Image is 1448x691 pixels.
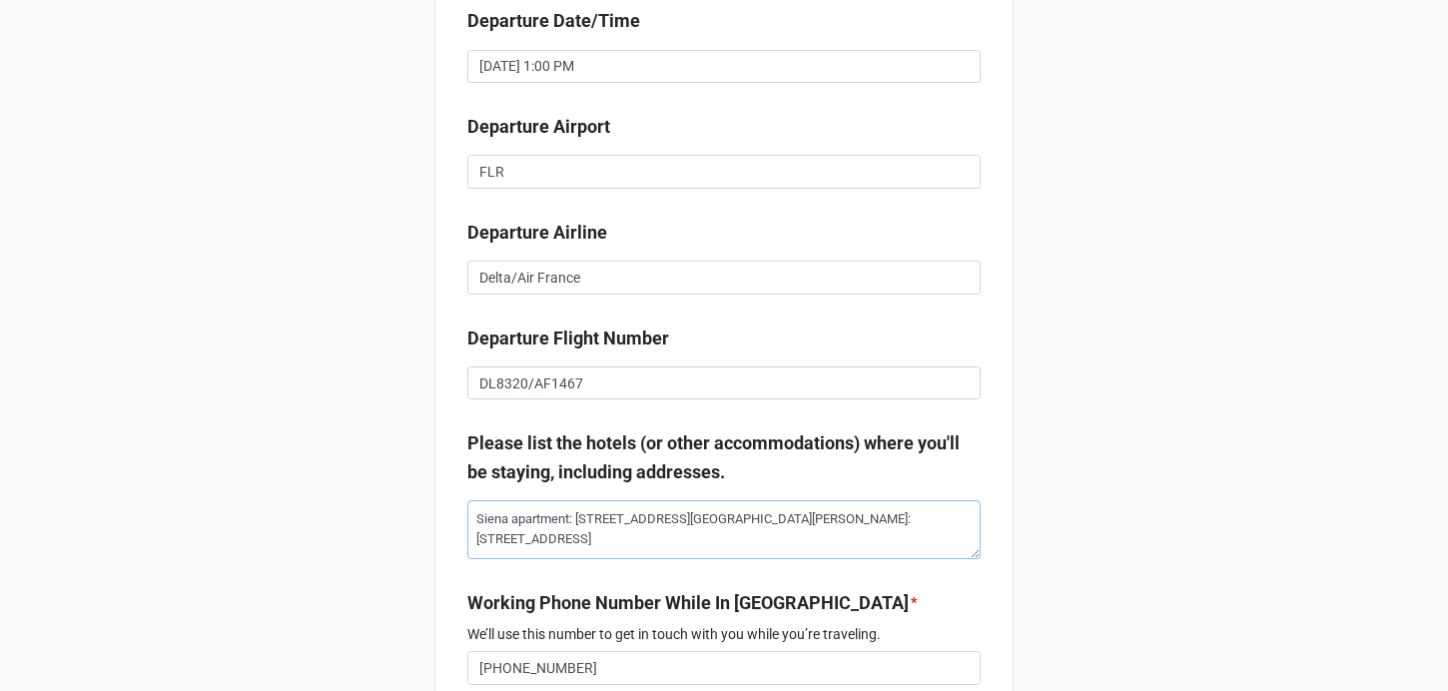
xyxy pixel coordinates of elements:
label: Working Phone Number While In [GEOGRAPHIC_DATA] [467,589,909,617]
p: We’ll use this number to get in touch with you while you’re traveling. [467,624,981,644]
textarea: Siena apartment: [STREET_ADDRESS][GEOGRAPHIC_DATA][PERSON_NAME]: [STREET_ADDRESS] [467,500,981,559]
label: Departure Date/Time [467,7,640,35]
label: Departure Airport [467,113,610,141]
label: Departure Flight Number [467,325,669,352]
label: Departure Airline [467,219,607,247]
label: Please list the hotels (or other accommodations) where you'll be staying, including addresses. [467,429,981,486]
